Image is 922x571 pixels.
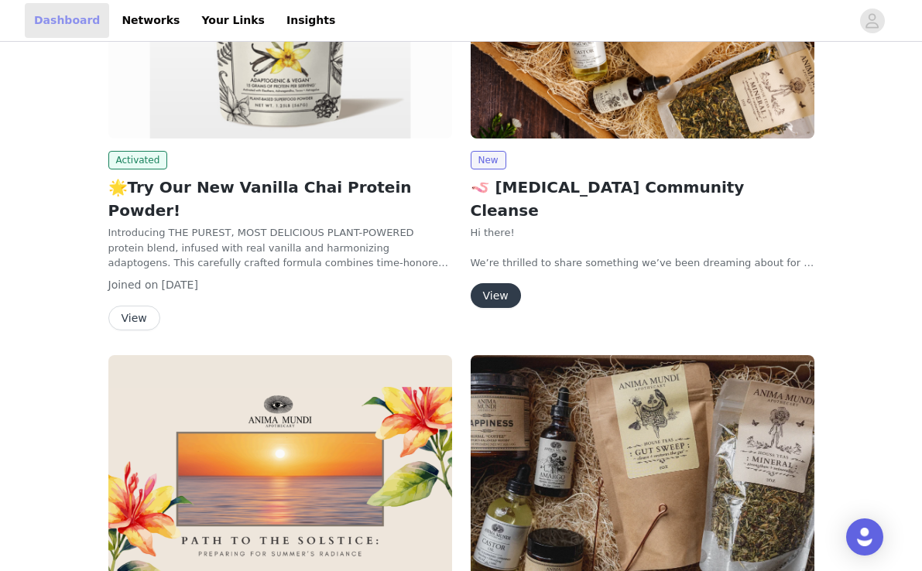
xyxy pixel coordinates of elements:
[277,3,344,38] a: Insights
[471,290,521,302] a: View
[108,306,160,330] button: View
[471,176,814,222] h2: 🪱 [MEDICAL_DATA] Community Cleanse
[112,3,189,38] a: Networks
[108,151,168,169] span: Activated
[108,225,452,271] p: Introducing THE PUREST, MOST DELICIOUS PLANT-POWERED protein blend, infused with real vanilla and...
[471,255,814,271] p: We’re thrilled to share something we’ve been dreaming about for a long time—[PERSON_NAME]’s is he...
[162,279,198,291] span: [DATE]
[471,283,521,308] button: View
[471,151,506,169] span: New
[865,9,879,33] div: avatar
[25,3,109,38] a: Dashboard
[192,3,274,38] a: Your Links
[108,313,160,324] a: View
[108,176,452,222] h2: 🌟Try Our New Vanilla Chai Protein Powder!
[108,279,159,291] span: Joined on
[846,518,883,556] div: Open Intercom Messenger
[471,225,814,241] p: Hi there!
